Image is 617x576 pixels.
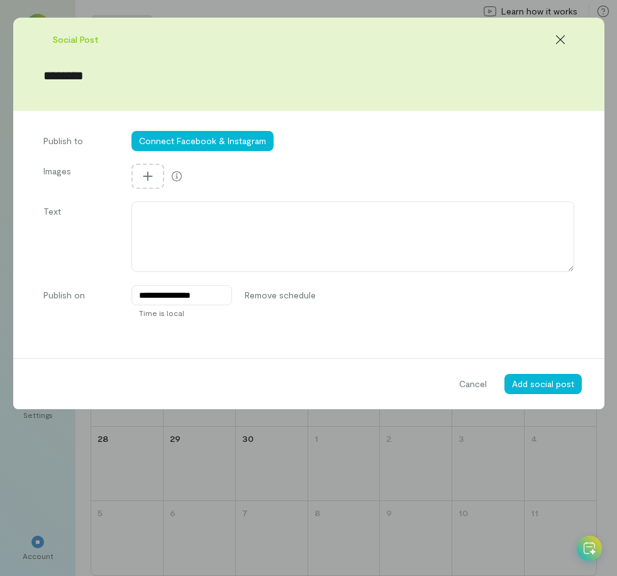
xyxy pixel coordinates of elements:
[43,165,119,191] label: Images
[512,378,574,389] span: Add social post
[139,308,184,318] span: Time is local
[245,289,316,302] span: Remove schedule
[43,205,119,275] label: Text
[43,135,119,151] label: Publish to
[459,378,487,390] span: Cancel
[131,131,274,151] button: Connect Facebook & Instagram
[504,374,582,394] button: Add social post
[43,289,119,302] label: Publish on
